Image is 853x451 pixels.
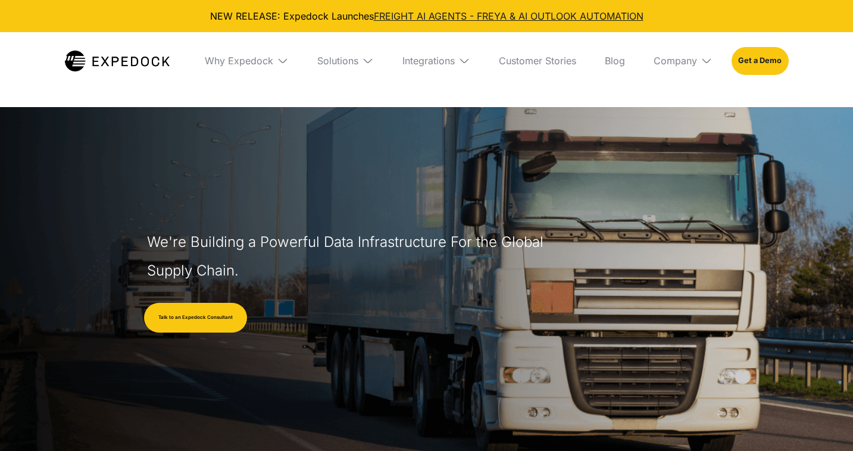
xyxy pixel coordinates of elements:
[195,32,298,89] div: Why Expedock
[644,32,722,89] div: Company
[147,228,549,285] h1: We're Building a Powerful Data Infrastructure For the Global Supply Chain.
[374,10,643,22] a: FREIGHT AI AGENTS - FREYA & AI OUTLOOK AUTOMATION
[654,55,697,67] div: Company
[402,55,455,67] div: Integrations
[393,32,480,89] div: Integrations
[205,55,273,67] div: Why Expedock
[732,47,788,74] a: Get a Demo
[10,10,843,23] div: NEW RELEASE: Expedock Launches
[595,32,635,89] a: Blog
[317,55,358,67] div: Solutions
[144,303,247,333] a: Talk to an Expedock Consultant
[489,32,586,89] a: Customer Stories
[308,32,383,89] div: Solutions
